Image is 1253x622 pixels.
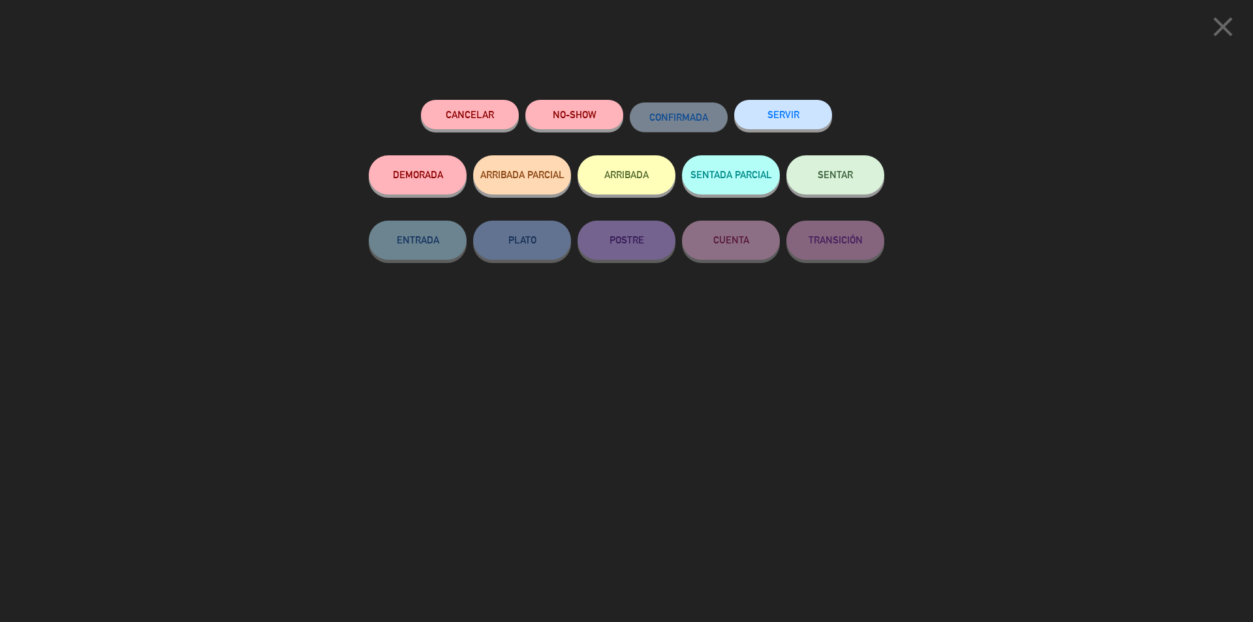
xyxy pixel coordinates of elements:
button: CONFIRMADA [630,102,728,132]
i: close [1207,10,1239,43]
span: CONFIRMADA [649,112,708,123]
button: CUENTA [682,221,780,260]
span: ARRIBADA PARCIAL [480,169,565,180]
button: NO-SHOW [525,100,623,129]
button: ARRIBADA PARCIAL [473,155,571,194]
button: POSTRE [578,221,675,260]
button: SENTADA PARCIAL [682,155,780,194]
button: DEMORADA [369,155,467,194]
button: close [1203,10,1243,48]
button: TRANSICIÓN [786,221,884,260]
button: ENTRADA [369,221,467,260]
button: SERVIR [734,100,832,129]
button: PLATO [473,221,571,260]
span: SENTAR [818,169,853,180]
button: ARRIBADA [578,155,675,194]
button: Cancelar [421,100,519,129]
button: SENTAR [786,155,884,194]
